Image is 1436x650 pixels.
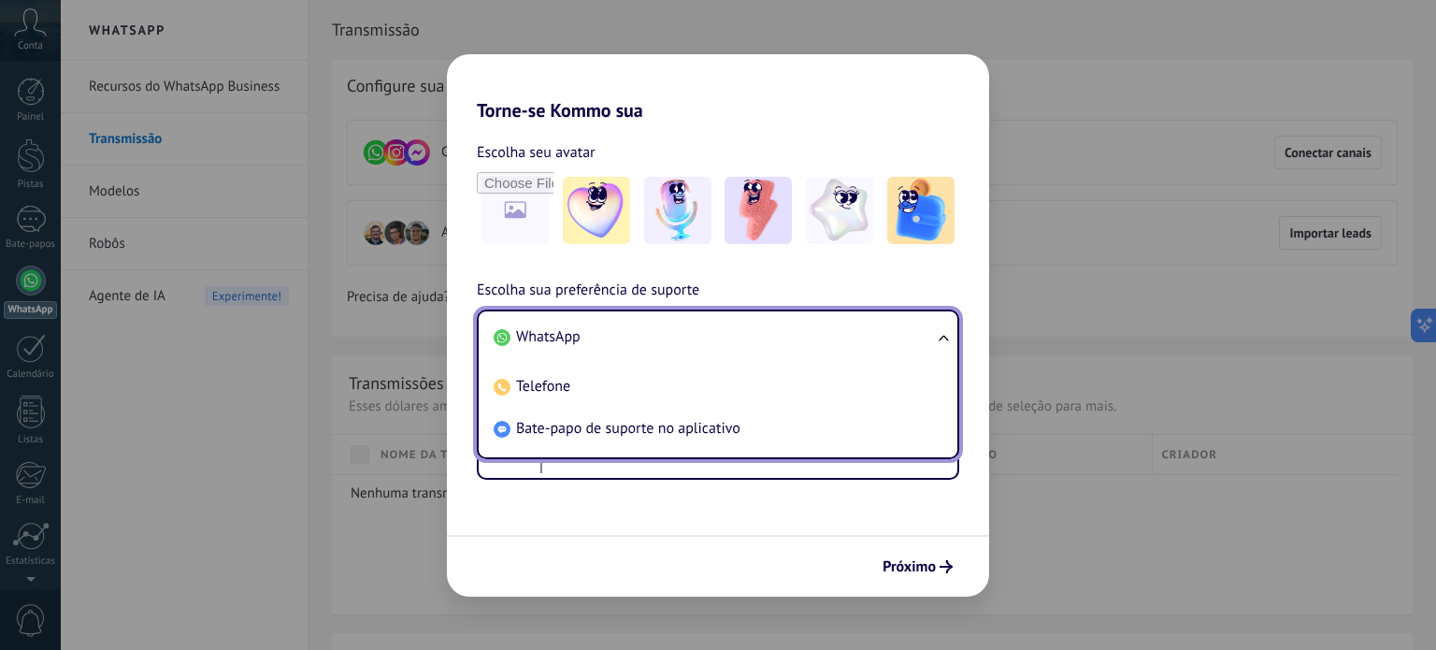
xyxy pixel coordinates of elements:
[725,177,792,244] img: -3.jpeg
[563,177,630,244] img: -1.jpeg
[887,177,955,244] img: -5.jpeg
[477,143,596,162] font: Escolha seu avatar
[516,377,570,396] font: Telefone
[644,177,711,244] img: -2.jpeg
[806,177,873,244] img: -4.jpeg
[883,557,936,576] font: Próximo
[477,98,643,123] font: Torne-se Kommo sua
[477,281,699,299] font: Escolha sua preferência de suporte
[516,327,581,346] font: WhatsApp
[516,419,740,438] font: Bate-papo de suporte no aplicativo
[874,551,961,583] button: Próximo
